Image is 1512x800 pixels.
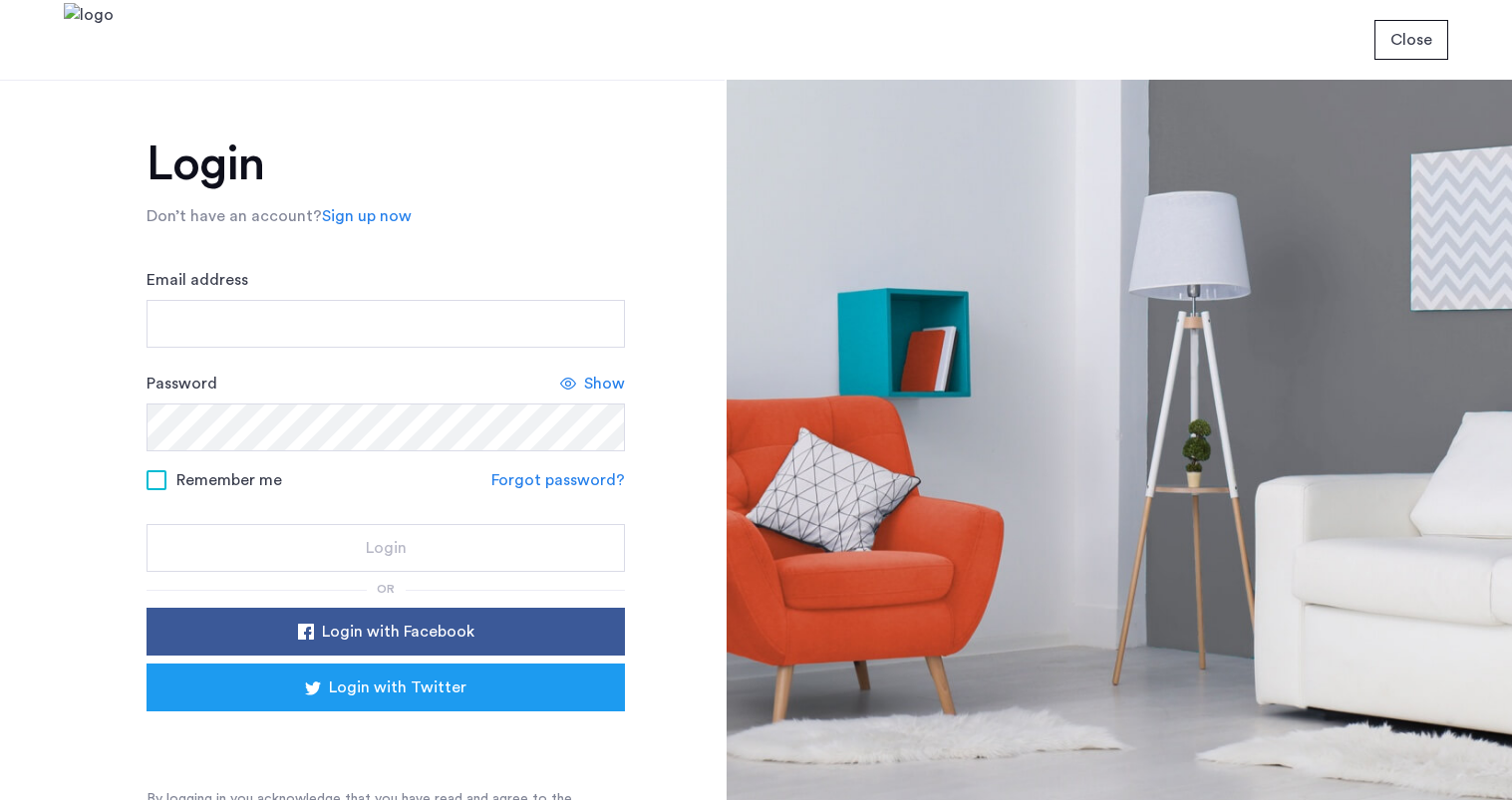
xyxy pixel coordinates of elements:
[329,675,466,699] span: Login with Twitter
[147,664,625,711] button: button
[322,204,412,228] a: Sign up now
[491,468,625,492] a: Forgot password?
[147,372,217,396] label: Password
[377,583,395,595] span: or
[1374,20,1448,60] button: button
[64,3,114,78] img: logo
[147,608,625,656] button: button
[1390,28,1432,52] span: Close
[147,208,322,224] span: Don’t have an account?
[584,372,625,396] span: Show
[322,620,474,644] span: Login with Facebook
[366,536,407,560] span: Login
[147,140,625,188] h1: Login
[176,468,282,492] span: Remember me
[147,524,625,572] button: button
[147,268,248,292] label: Email address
